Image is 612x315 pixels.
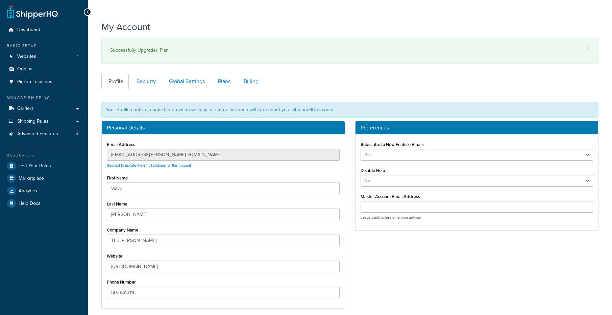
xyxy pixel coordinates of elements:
li: Advanced Features [5,128,83,140]
span: Advanced Features [17,131,58,137]
div: Resources [5,152,83,158]
a: Request to update the email address for this account [107,163,191,168]
a: Origins 1 [5,63,83,75]
span: 1 [77,54,78,59]
span: Analytics [19,188,37,194]
span: 4 [76,131,78,137]
a: × [587,46,590,51]
li: Pickup Locations [5,76,83,88]
label: Disable Help [361,168,385,173]
a: Marketplace [5,172,83,185]
label: First Name [107,175,128,180]
a: Plans [211,74,236,89]
span: 1 [77,66,78,72]
div: Basic Setup [5,43,83,49]
a: Websites 1 [5,50,83,63]
h3: Preferences [361,125,593,131]
a: Help Docs [5,197,83,210]
a: Billing [237,74,264,89]
span: Websites [17,54,36,59]
div: Manage Shipping [5,95,83,101]
a: ShipperHQ Home [7,5,58,19]
p: Leave blank unless otherwise advised [361,215,593,220]
a: Test Your Rates [5,160,83,172]
li: Websites [5,50,83,63]
a: Shipping Rules [5,115,83,128]
label: Website [107,253,122,259]
a: Profile [101,74,129,89]
li: Origins [5,63,83,75]
label: Email Address [107,142,135,147]
a: Advanced Features 4 [5,128,83,140]
a: Dashboard [5,24,83,36]
label: Phone Number [107,280,136,285]
label: Last Name [107,201,127,207]
div: Your Profile contains contact information we may use to get in touch with you about your ShipperH... [101,102,598,118]
h3: Personal Details [107,125,340,131]
div: Successfully Upgraded Plan [110,46,590,55]
h1: My Account [101,20,150,33]
span: Carriers [17,106,34,112]
a: Security [129,74,161,89]
span: Origins [17,66,32,72]
span: Test Your Rates [19,163,51,169]
span: Marketplace [19,176,44,181]
label: Company Name [107,227,138,233]
a: Global Settings [162,74,210,89]
a: Pickup Locations 1 [5,76,83,88]
span: Help Docs [19,201,41,207]
a: Analytics [5,185,83,197]
span: Pickup Locations [17,79,52,85]
label: Master Account Email Address [361,194,420,199]
span: 1 [77,79,78,85]
a: Carriers [5,102,83,115]
span: Dashboard [17,27,40,33]
label: Subscribe to New Feature Emails [361,142,424,147]
span: Shipping Rules [17,119,49,124]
